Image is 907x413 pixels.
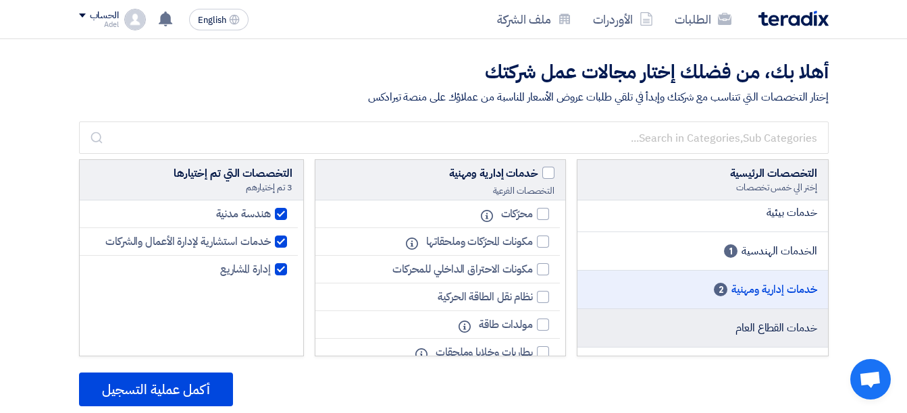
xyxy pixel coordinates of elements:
[588,165,817,182] div: التخصصات الرئيسية
[216,206,271,222] span: هندسة مدنية
[758,11,829,26] img: Teradix logo
[79,121,829,154] input: Search in Categories,Sub Categories...
[79,21,119,28] div: Adel
[90,10,119,22] div: الحساب
[79,59,829,86] h2: أهلا بك، من فضلك إختار مجالات عمل شركتك
[220,261,271,277] span: إدارة المشاريع
[767,204,817,221] span: خدمات بيئية
[850,359,891,400] div: Open chat
[392,261,533,277] span: مكونات الاحتراق الداخلي للمحركات
[714,283,727,296] span: 2
[501,206,533,222] span: محرّكات
[438,289,533,305] span: نظام نقل الطاقة الحركية
[198,16,226,25] span: English
[742,243,817,259] span: الخدمات الهندسية
[90,165,292,182] div: التخصصات التي تم إختيارها
[588,182,817,194] div: إختر الي خمس تخصصات
[124,9,146,30] img: profile_test.png
[664,3,742,35] a: الطلبات
[449,165,538,182] span: خدمات إدارية ومهنية
[79,89,829,105] div: إختار التخصصات التي تتناسب مع شركتك وإبدأ في تلقي طلبات عروض الأسعار المناسبة من عملاؤك على منصة ...
[436,344,533,360] span: بطاريات وخلايا وملحقات
[426,233,533,250] span: مكونات المحرّكات وملحقاتها
[735,320,817,336] span: خدمات القطاع العام
[189,9,249,30] button: English
[486,3,582,35] a: ملف الشركة
[79,373,233,406] button: أكمل عملية التسجيل
[105,233,271,250] span: خدمات استشارية لإدارة الأعمال والشركات
[731,281,817,298] span: خدمات إدارية ومهنية
[479,316,533,333] span: مولدات طاقة
[582,3,664,35] a: الأوردرات
[326,185,555,197] div: التخصصات الفرعية
[90,182,292,194] div: 3 تم إختيارهم
[724,244,737,258] span: 1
